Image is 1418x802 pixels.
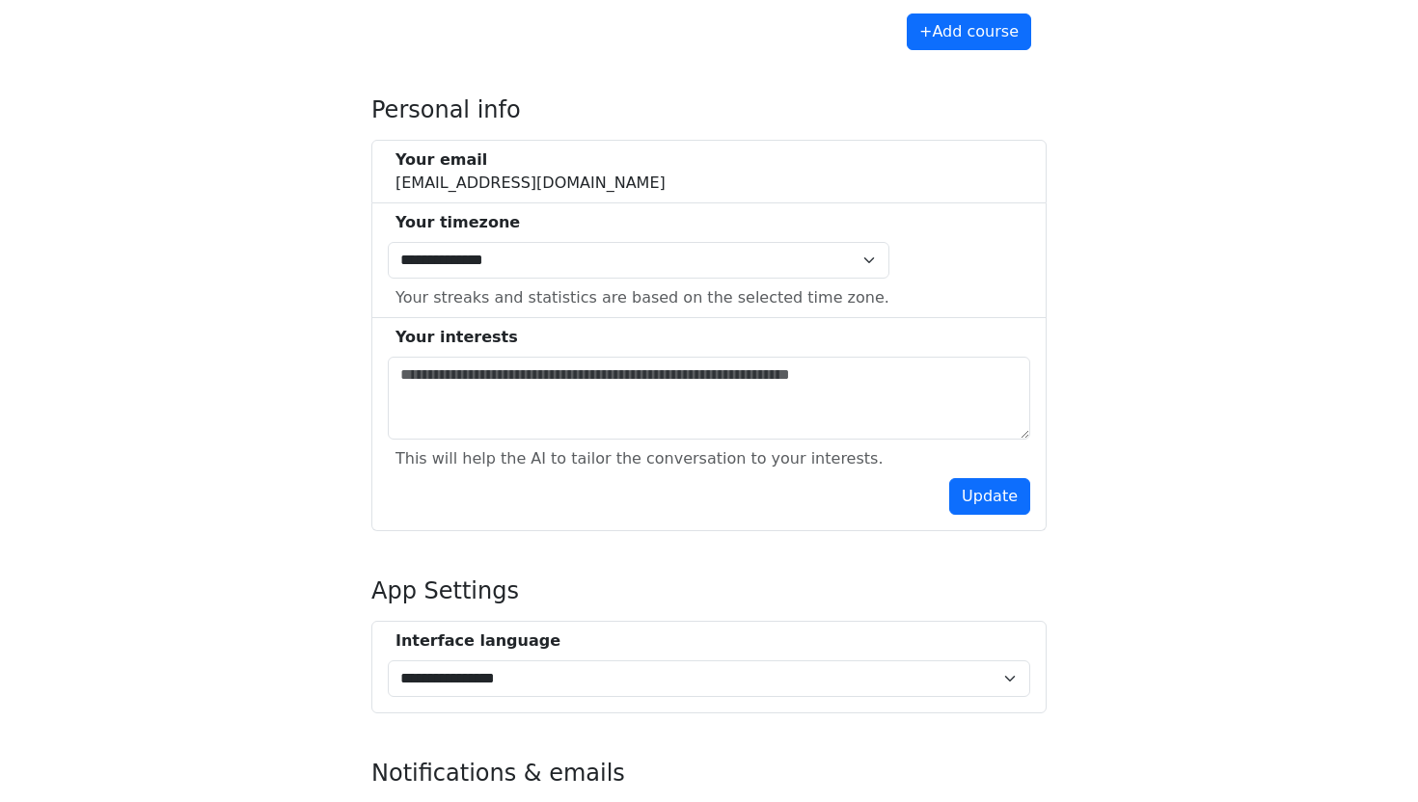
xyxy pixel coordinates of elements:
div: This will help the AI to tailor the conversation to your interests. [395,447,883,470]
div: Your timezone [395,211,889,234]
div: Interface language [395,629,1030,653]
h4: Personal info [371,96,1047,124]
select: Select Time Zone [388,242,889,279]
div: Your email [395,148,666,172]
div: Your streaks and statistics are based on the selected time zone. [395,286,889,309]
div: Your interests [395,326,1030,349]
h4: App Settings [371,577,1047,605]
button: +Add course [907,13,1031,50]
button: Update [949,478,1030,515]
h4: Notifications & emails [371,760,1047,788]
select: Select Interface Language [388,660,1030,697]
div: [EMAIL_ADDRESS][DOMAIN_NAME] [395,148,666,195]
